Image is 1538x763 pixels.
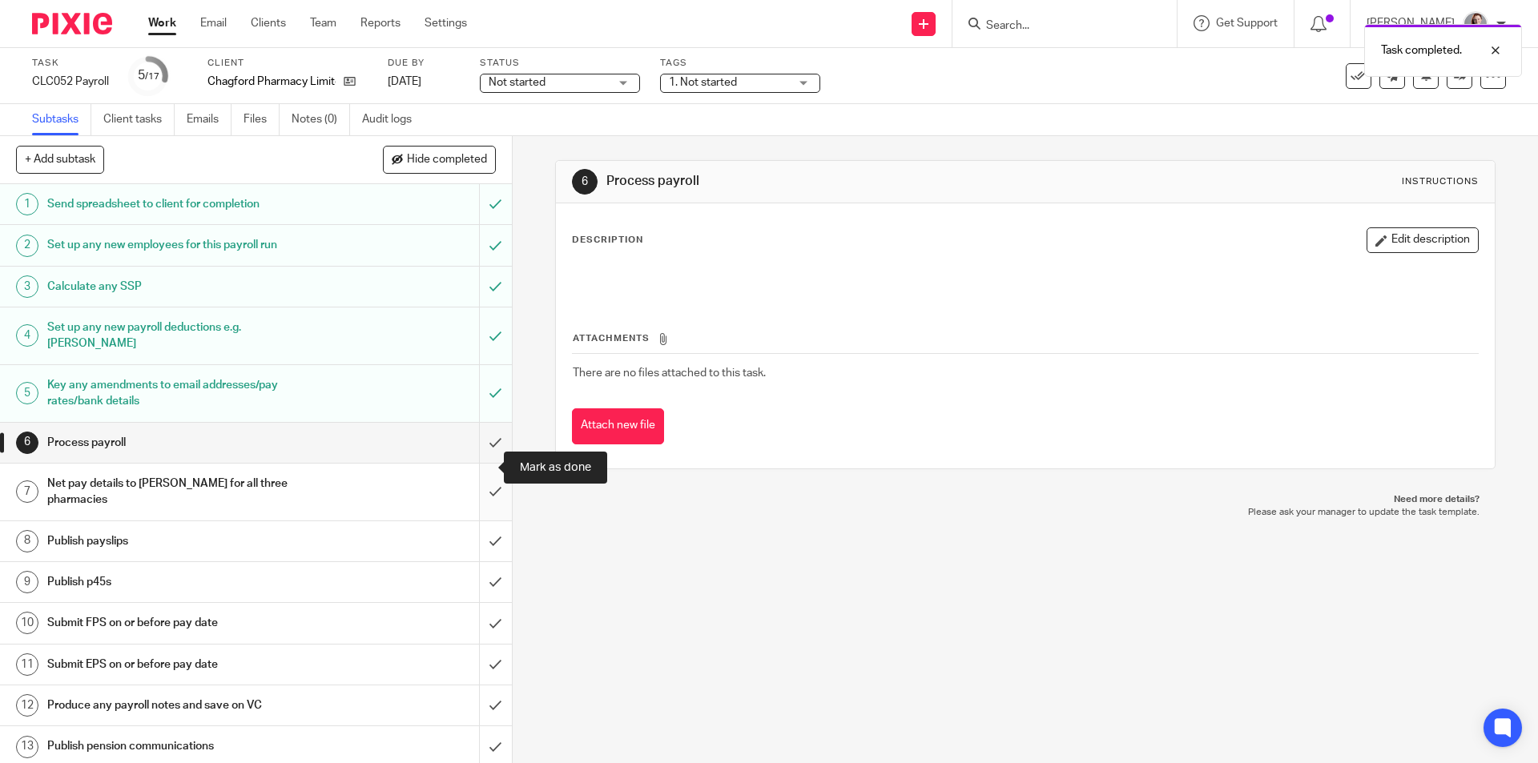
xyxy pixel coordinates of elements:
h1: Key any amendments to email addresses/pay rates/bank details [47,373,324,414]
h1: Publish p45s [47,570,324,594]
div: 13 [16,736,38,758]
h1: Set up any new employees for this payroll run [47,233,324,257]
span: Not started [489,77,546,88]
a: Emails [187,104,232,135]
label: Client [207,57,368,70]
a: Settings [425,15,467,31]
div: 9 [16,571,38,593]
p: Description [572,234,643,247]
div: 8 [16,530,38,552]
div: 6 [572,169,598,195]
span: [DATE] [388,76,421,87]
h1: Calculate any SSP [47,275,324,299]
div: 2 [16,235,38,257]
div: Instructions [1402,175,1479,188]
h1: Publish payslips [47,529,324,553]
h1: Send spreadsheet to client for completion [47,192,324,216]
div: 1 [16,193,38,215]
a: Subtasks [32,104,91,135]
div: 3 [16,275,38,298]
h1: Process payroll [47,431,324,455]
div: 6 [16,432,38,454]
h1: Set up any new payroll deductions e.g. [PERSON_NAME] [47,315,324,356]
a: Notes (0) [292,104,350,135]
a: Email [200,15,227,31]
small: /17 [145,72,159,81]
label: Due by [388,57,460,70]
div: 12 [16,694,38,717]
h1: Net pay details to [PERSON_NAME] for all three pharmacies [47,472,324,512]
a: Client tasks [103,104,175,135]
h1: Submit EPS on or before pay date [47,653,324,677]
label: Status [480,57,640,70]
span: Attachments [573,334,650,343]
img: High%20Res%20Andrew%20Price%20Accountants%20_Poppy%20Jakes%20Photography-3%20-%20Copy.jpg [1463,11,1488,37]
a: Team [310,15,336,31]
span: 1. Not started [669,77,737,88]
a: Reports [360,15,401,31]
button: Attach new file [572,408,664,444]
span: Hide completed [407,154,487,167]
label: Tags [660,57,820,70]
div: 7 [16,480,38,503]
a: Files [244,104,280,135]
label: Task [32,57,109,70]
div: 4 [16,324,38,347]
a: Audit logs [362,104,424,135]
button: Edit description [1367,227,1479,253]
button: Hide completed [383,146,496,173]
button: + Add subtask [16,146,104,173]
h1: Submit FPS on or before pay date [47,611,324,635]
div: 5 [16,382,38,404]
p: Need more details? [571,493,1479,506]
span: There are no files attached to this task. [573,367,766,379]
a: Work [148,15,176,31]
img: Pixie [32,13,112,34]
h1: Process payroll [606,173,1060,190]
a: Clients [251,15,286,31]
p: Task completed. [1381,42,1462,58]
div: CLC052 Payroll [32,74,109,90]
h1: Publish pension communications [47,734,324,758]
div: 10 [16,612,38,634]
h1: Produce any payroll notes and save on VC [47,693,324,717]
div: 11 [16,653,38,676]
p: Please ask your manager to update the task template. [571,506,1479,519]
p: Chagford Pharmacy Limited [207,74,336,90]
div: 5 [138,66,159,85]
